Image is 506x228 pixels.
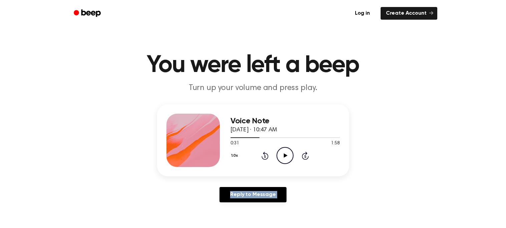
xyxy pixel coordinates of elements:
span: 0:31 [230,140,239,147]
span: 1:58 [331,140,340,147]
a: Log in [348,6,377,21]
h1: You were left a beep [82,53,424,77]
a: Beep [69,7,107,20]
span: [DATE] · 10:47 AM [230,127,277,133]
a: Reply to Message [219,187,286,202]
p: Turn up your volume and press play. [125,83,381,94]
a: Create Account [381,7,437,20]
button: 1.0x [230,150,240,161]
h3: Voice Note [230,117,340,126]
